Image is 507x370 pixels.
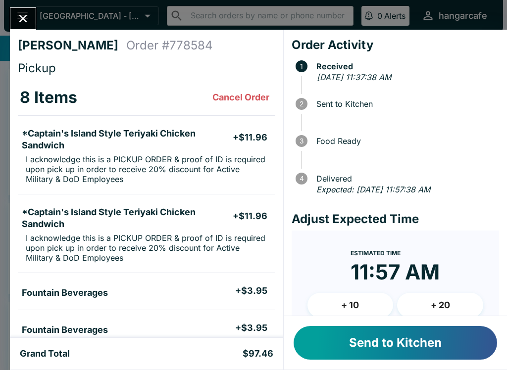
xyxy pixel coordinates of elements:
[20,348,70,360] h5: Grand Total
[18,61,56,75] span: Pickup
[22,324,108,336] h5: Fountain Beverages
[397,293,483,318] button: + 20
[299,175,304,183] text: 4
[316,185,430,194] em: Expected: [DATE] 11:57:38 AM
[292,212,499,227] h4: Adjust Expected Time
[233,210,267,222] h5: + $11.96
[26,154,267,184] p: I acknowledge this is a PICKUP ORDER & proof of ID is required upon pick up in order to receive 2...
[294,326,497,360] button: Send to Kitchen
[22,128,233,151] h5: *Captain's Island Style Teriyaki Chicken Sandwich
[22,206,233,230] h5: *Captain's Island Style Teriyaki Chicken Sandwich
[22,287,108,299] h5: Fountain Beverages
[351,249,401,257] span: Estimated Time
[300,62,303,70] text: 1
[20,88,77,107] h3: 8 Items
[311,99,499,108] span: Sent to Kitchen
[311,137,499,145] span: Food Ready
[208,88,273,107] button: Cancel Order
[300,100,304,108] text: 2
[300,137,304,145] text: 3
[126,38,213,53] h4: Order # 778584
[311,174,499,183] span: Delivered
[292,38,499,52] h4: Order Activity
[233,132,267,143] h5: + $11.96
[26,233,267,263] p: I acknowledge this is a PICKUP ORDER & proof of ID is required upon pick up in order to receive 2...
[243,348,273,360] h5: $97.46
[18,38,126,53] h4: [PERSON_NAME]
[235,285,267,297] h5: + $3.95
[317,72,391,82] em: [DATE] 11:37:38 AM
[235,322,267,334] h5: + $3.95
[307,293,394,318] button: + 10
[10,8,36,29] button: Close
[311,62,499,71] span: Received
[351,259,440,285] time: 11:57 AM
